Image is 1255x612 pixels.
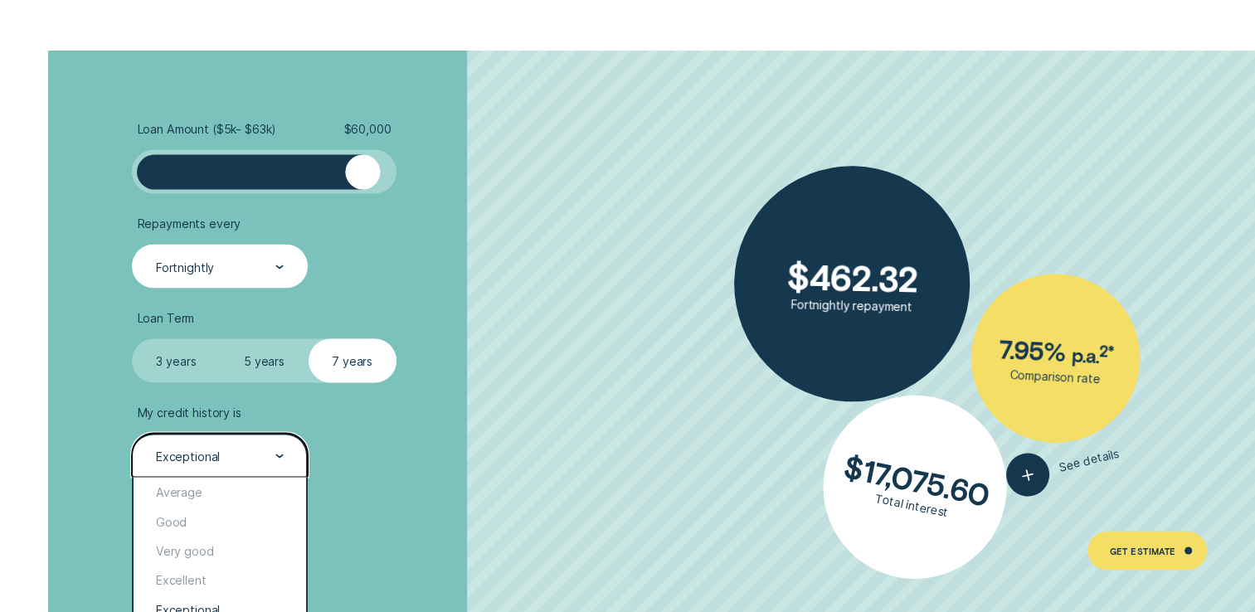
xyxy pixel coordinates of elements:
label: 3 years [132,338,220,382]
span: My credit history is [138,405,241,420]
div: Average [134,477,305,506]
span: See details [1058,445,1121,474]
span: Loan Term [138,310,195,325]
span: $ 60,000 [343,121,391,136]
span: Loan Amount ( $5k - $63k ) [138,121,277,136]
div: Very good [134,536,305,565]
button: See details [1003,432,1124,501]
div: Exceptional [156,449,220,464]
span: Repayments every [138,216,241,231]
label: 7 years [309,338,396,382]
div: Excellent [134,565,305,594]
label: 5 years [220,338,308,382]
div: Good [134,507,305,536]
a: Get Estimate [1087,531,1207,571]
div: Fortnightly [156,260,214,274]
